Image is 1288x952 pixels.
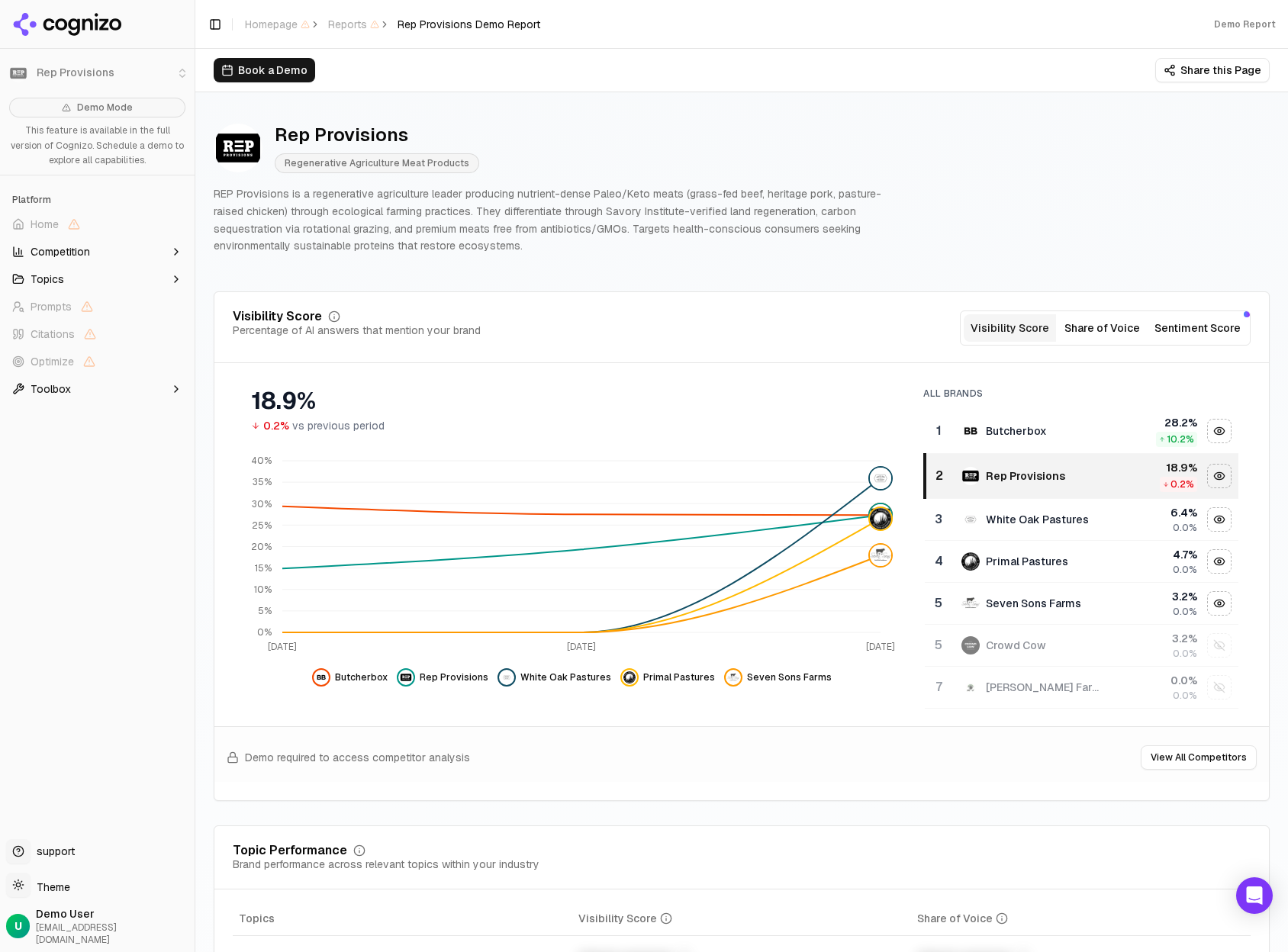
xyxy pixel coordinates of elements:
[986,512,1089,527] div: White Oak Pastures
[251,388,893,415] div: 18.9%
[986,423,1047,439] div: Butcherbox
[986,680,1105,695] div: [PERSON_NAME] Farms
[1155,58,1270,82] button: Share this Page
[925,454,1238,499] tr: 2rep provisionsRep Provisions18.9%0.2%Hide rep provisions data
[31,244,90,259] span: Competition
[961,467,980,485] img: rep provisions
[931,422,945,440] div: 1
[233,310,322,323] div: Visibility Score
[961,636,980,654] img: crowd cow
[31,844,75,859] span: support
[961,552,980,571] img: primal pastures
[1207,675,1232,700] button: Show apsey farms data
[335,671,388,683] span: Butcherbox
[31,217,59,232] span: Home
[925,409,1238,454] tr: 1butcherboxButcherbox28.2%10.2%Hide butcherbox data
[328,17,379,32] span: Reports
[520,671,611,683] span: White Oak Pastures
[1207,464,1232,488] button: Hide rep provisions data
[251,455,272,467] tspan: 40%
[961,422,980,440] img: butcherbox
[1167,433,1194,445] span: 10.2 %
[252,519,272,532] tspan: 25%
[275,153,479,173] span: Regenerative Agriculture Meat Products
[1148,314,1247,342] button: Sentiment Score
[398,17,540,32] span: Rep Provisions Demo Report
[925,499,1238,541] tr: 3white oak pasturesWhite Oak Pastures6.4%0.0%Hide white oak pastures data
[986,638,1046,653] div: Crowd Cow
[77,101,133,114] span: Demo Mode
[233,902,572,936] th: Topics
[214,124,262,172] img: REP Provisions
[1236,877,1273,914] div: Open Intercom Messenger
[397,668,488,687] button: Hide rep provisions data
[931,594,945,613] div: 5
[1207,507,1232,532] button: Hide white oak pastures data
[497,668,611,687] button: Hide white oak pastures data
[870,508,891,529] img: primal pastures
[253,476,272,488] tspan: 35%
[986,596,1081,611] div: Seven Sons Farms
[866,641,895,653] tspan: [DATE]
[961,594,980,613] img: seven sons farms
[870,468,891,489] img: white oak pastures
[6,240,188,264] button: Competition
[31,880,70,894] span: Theme
[36,921,188,946] span: [EMAIL_ADDRESS][DOMAIN_NAME]
[6,377,188,401] button: Toolbox
[6,267,188,291] button: Topics
[1207,633,1232,658] button: Show crowd cow data
[1173,564,1197,576] span: 0.0%
[31,272,64,287] span: Topics
[925,541,1238,583] tr: 4primal pasturesPrimal Pastures4.7%0.0%Hide primal pastures data
[255,562,272,574] tspan: 15%
[931,510,945,529] div: 3
[620,668,715,687] button: Hide primal pastures data
[400,671,412,683] img: rep provisions
[925,625,1238,667] tr: 5crowd cowCrowd Cow3.2%0.0%Show crowd cow data
[1207,591,1232,616] button: Hide seven sons farms data
[257,626,272,638] tspan: 0%
[501,671,513,683] img: white oak pastures
[1117,547,1197,562] div: 4.7 %
[964,314,1056,342] button: Visibility Score
[917,911,1008,926] div: Share of Voice
[724,668,832,687] button: Hide seven sons farms data
[925,583,1238,625] tr: 5seven sons farmsSeven Sons Farms3.2%0.0%Hide seven sons farms data
[245,750,470,765] span: Demo required to access competitor analysis
[1117,589,1197,604] div: 3.2 %
[312,668,388,687] button: Hide butcherbox data
[251,541,272,553] tspan: 20%
[643,671,715,683] span: Primal Pastures
[14,918,22,934] span: U
[1117,505,1197,520] div: 6.4 %
[931,552,945,571] div: 4
[1207,549,1232,574] button: Hide primal pastures data
[263,418,289,433] span: 0.2%
[986,468,1065,484] div: Rep Provisions
[31,354,74,369] span: Optimize
[1214,18,1276,31] div: Demo Report
[1117,415,1197,430] div: 28.2 %
[870,545,891,566] img: seven sons farms
[245,17,540,32] nav: breadcrumb
[1207,419,1232,443] button: Hide butcherbox data
[36,906,188,921] span: Demo User
[214,185,897,255] p: REP Provisions is a regenerative agriculture leader producing nutrient-dense Paleo/Keto meats (gr...
[961,678,980,696] img: apsey farms
[1117,460,1197,475] div: 18.9 %
[986,554,1068,569] div: Primal Pastures
[420,671,488,683] span: Rep Provisions
[578,911,672,926] div: Visibility Score
[275,123,479,147] div: Rep Provisions
[1056,314,1148,342] button: Share of Voice
[31,381,71,397] span: Toolbox
[268,641,297,653] tspan: [DATE]
[932,467,945,485] div: 2
[931,678,945,696] div: 7
[1173,690,1197,702] span: 0.0%
[1117,673,1197,688] div: 0.0 %
[747,671,832,683] span: Seven Sons Farms
[254,584,272,596] tspan: 10%
[233,323,481,338] div: Percentage of AI answers that mention your brand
